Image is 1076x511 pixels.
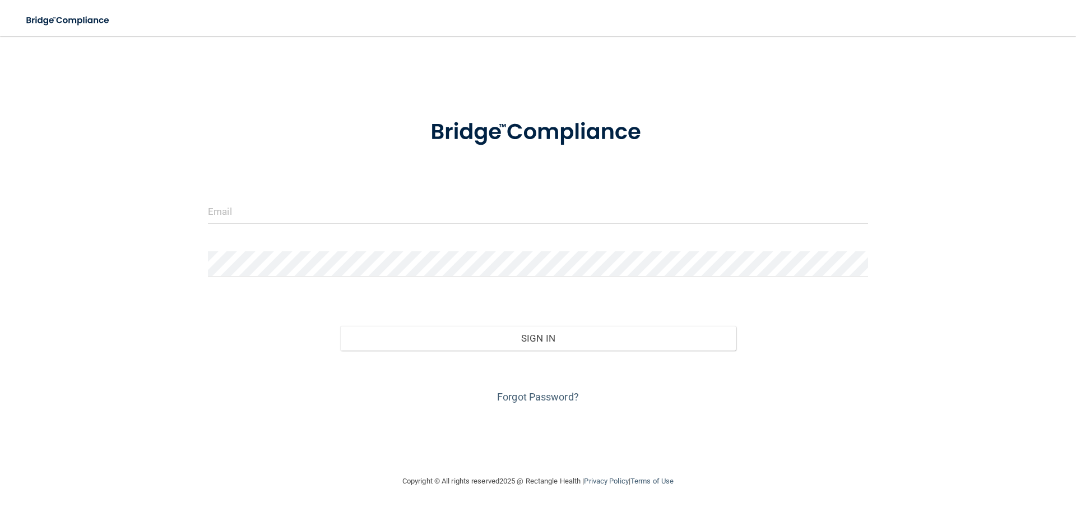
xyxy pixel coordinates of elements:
[497,391,579,403] a: Forgot Password?
[333,463,743,499] div: Copyright © All rights reserved 2025 @ Rectangle Health | |
[407,103,669,162] img: bridge_compliance_login_screen.278c3ca4.svg
[17,9,120,32] img: bridge_compliance_login_screen.278c3ca4.svg
[340,326,736,351] button: Sign In
[630,477,674,485] a: Terms of Use
[584,477,628,485] a: Privacy Policy
[208,199,868,224] input: Email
